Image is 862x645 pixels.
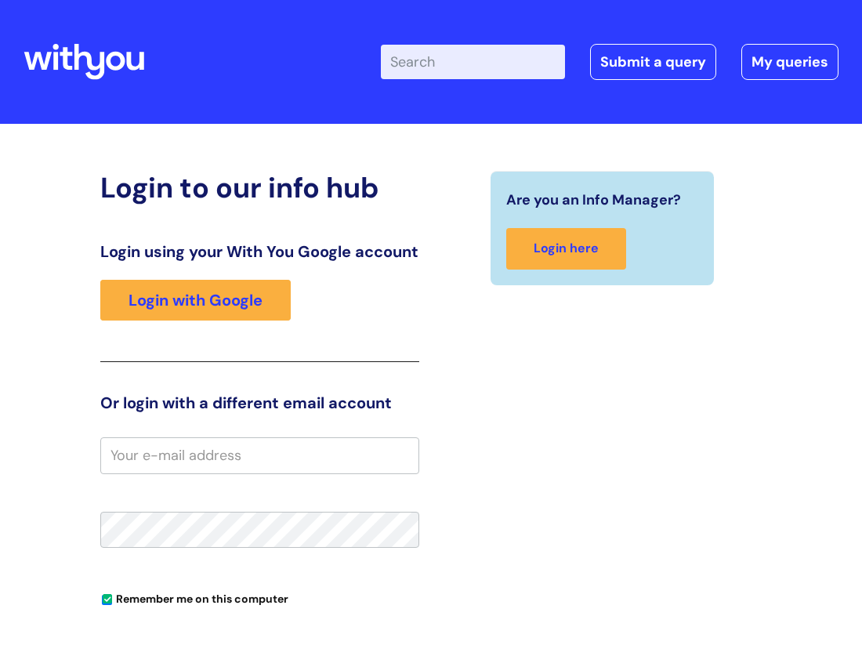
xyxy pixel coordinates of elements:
[100,585,419,611] div: You can uncheck this option if you're logging in from a shared device
[381,45,565,79] input: Search
[100,437,419,473] input: Your e-mail address
[100,589,288,606] label: Remember me on this computer
[100,242,419,261] h3: Login using your With You Google account
[506,187,681,212] span: Are you an Info Manager?
[102,595,112,605] input: Remember me on this computer
[590,44,716,80] a: Submit a query
[100,171,419,205] h2: Login to our info hub
[100,393,419,412] h3: Or login with a different email account
[100,280,291,321] a: Login with Google
[506,228,626,270] a: Login here
[741,44,838,80] a: My queries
